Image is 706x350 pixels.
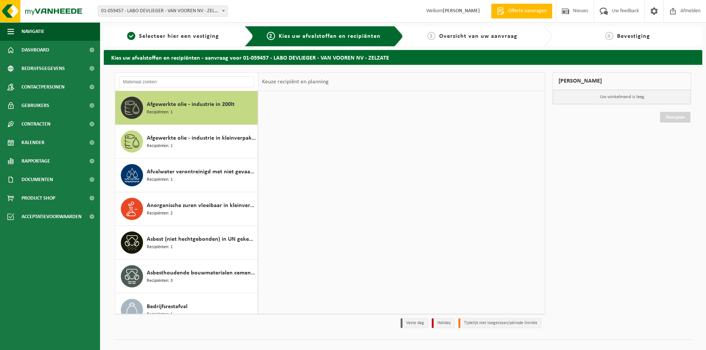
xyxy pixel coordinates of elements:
[147,269,256,277] span: Asbesthoudende bouwmaterialen cementgebonden (hechtgebonden)
[432,318,455,328] li: Holiday
[21,133,44,152] span: Kalender
[21,115,50,133] span: Contracten
[267,32,275,40] span: 2
[443,8,480,14] strong: [PERSON_NAME]
[605,32,613,40] span: 4
[147,143,173,150] span: Recipiënten: 1
[439,33,517,39] span: Overzicht van uw aanvraag
[147,277,173,284] span: Recipiënten: 3
[147,235,256,244] span: Asbest (niet hechtgebonden) in UN gekeurde verpakking
[21,22,44,41] span: Navigatie
[115,159,258,192] button: Afvalwater verontreinigd met niet gevaarlijke producten 200l Recipiënten: 1
[617,33,650,39] span: Bevestiging
[147,244,173,251] span: Recipiënten: 1
[115,192,258,226] button: Anorganische zuren vloeibaar in kleinverpakking Recipiënten: 2
[147,167,256,176] span: Afvalwater verontreinigd met niet gevaarlijke producten 200l
[98,6,228,17] span: 01-059457 - LABO DEVLIEGER - VAN VOOREN NV - ZELZATE
[147,201,256,210] span: Anorganische zuren vloeibaar in kleinverpakking
[147,134,256,143] span: Afgewerkte olie - industrie in kleinverpakking
[115,293,258,327] button: Bedrijfsrestafval Recipiënten: 1
[115,91,258,125] button: Afgewerkte olie - industrie in 200lt Recipiënten: 1
[553,90,691,104] p: Uw winkelmand is leeg
[115,226,258,260] button: Asbest (niet hechtgebonden) in UN gekeurde verpakking Recipiënten: 1
[491,4,552,19] a: Offerte aanvragen
[553,72,691,90] div: [PERSON_NAME]
[115,260,258,293] button: Asbesthoudende bouwmaterialen cementgebonden (hechtgebonden) Recipiënten: 3
[119,76,254,87] input: Materiaal zoeken
[21,59,65,78] span: Bedrijfsgegevens
[147,176,173,183] span: Recipiënten: 1
[107,32,239,41] a: 1Selecteer hier een vestiging
[506,7,548,15] span: Offerte aanvragen
[147,100,235,109] span: Afgewerkte olie - industrie in 200lt
[258,73,332,91] div: Keuze recipiënt en planning
[98,6,227,16] span: 01-059457 - LABO DEVLIEGER - VAN VOOREN NV - ZELZATE
[21,41,49,59] span: Dashboard
[147,311,173,318] span: Recipiënten: 1
[21,78,64,96] span: Contactpersonen
[21,170,53,189] span: Documenten
[21,152,50,170] span: Rapportage
[21,207,82,226] span: Acceptatievoorwaarden
[21,96,49,115] span: Gebruikers
[127,32,135,40] span: 1
[147,302,188,311] span: Bedrijfsrestafval
[279,33,381,39] span: Kies uw afvalstoffen en recipiënten
[104,50,702,64] h2: Kies uw afvalstoffen en recipiënten - aanvraag voor 01-059457 - LABO DEVLIEGER - VAN VOOREN NV - ...
[21,189,55,207] span: Product Shop
[147,109,173,116] span: Recipiënten: 1
[147,210,173,217] span: Recipiënten: 2
[660,112,690,123] a: Doorgaan
[139,33,219,39] span: Selecteer hier een vestiging
[115,125,258,159] button: Afgewerkte olie - industrie in kleinverpakking Recipiënten: 1
[458,318,541,328] li: Tijdelijk niet toegestaan/période limitée
[427,32,435,40] span: 3
[401,318,428,328] li: Vaste dag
